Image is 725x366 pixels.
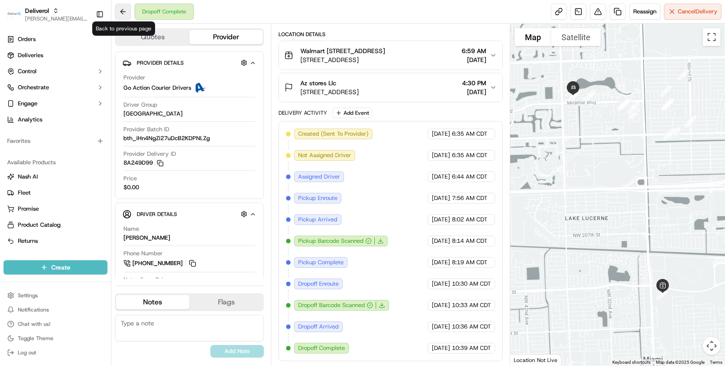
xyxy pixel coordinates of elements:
[656,82,675,100] div: 3
[18,306,49,313] span: Notifications
[300,79,336,87] span: Az stores Llc
[452,301,491,309] span: 10:33 AM CDT
[28,162,72,170] span: [PERSON_NAME]
[512,354,542,366] a: Open this area in Google Maps (opens a new window)
[89,221,108,228] span: Pylon
[123,150,176,158] span: Provider Delivery ID
[665,124,684,142] div: 7
[674,65,693,84] div: 2
[152,88,162,99] button: Start new chat
[432,258,450,266] span: [DATE]
[74,162,77,170] span: •
[703,337,721,355] button: Map camera controls
[18,349,36,356] span: Log out
[63,221,108,228] a: Powered byPylon
[18,200,68,208] span: Knowledge Base
[279,73,502,102] button: Az stores Llc[STREET_ADDRESS]4:30 PM[DATE]
[72,196,147,212] a: 💻API Documentation
[452,216,487,224] span: 8:02 AM CDT
[18,173,38,181] span: Nash AI
[123,276,172,284] span: Notes From Driver
[515,28,551,46] button: Show street map
[18,116,42,124] span: Analytics
[40,94,123,101] div: We're available if you need us!
[18,67,37,75] span: Control
[123,125,169,133] span: Provider Batch ID
[298,151,351,159] span: Not Assigned Driver
[7,237,104,245] a: Returns
[189,295,263,309] button: Flags
[123,159,164,167] button: 8A249D99
[703,28,721,46] button: Toggle fullscreen view
[452,173,487,181] span: 6:44 AM CDT
[9,200,16,208] div: 📗
[612,359,651,366] button: Keyboard shortcuts
[18,320,50,328] span: Chat with us!
[298,237,372,245] button: Pickup Barcode Scanned
[452,194,487,202] span: 7:56 AM CDT
[137,59,184,67] span: Provider Details
[452,280,491,288] span: 10:30 AM CDT
[4,134,107,148] div: Favorites
[79,162,100,170] span: 1:29 PM
[298,173,340,181] span: Assigned Driver
[298,258,344,266] span: Pickup Complete
[123,110,183,118] span: [GEOGRAPHIC_DATA]
[4,332,107,345] button: Toggle Theme
[7,8,21,21] img: Deliverol
[681,112,700,131] div: 6
[432,237,450,245] span: [DATE]
[432,216,450,224] span: [DATE]
[40,85,146,94] div: Start new chat
[123,101,157,109] span: Driver Group
[615,95,634,113] div: 12
[123,207,256,221] button: Driver Details
[4,32,107,46] a: Orders
[4,260,107,274] button: Create
[452,151,487,159] span: 6:35 AM CDT
[4,4,92,25] button: DeliverolDeliverol[PERSON_NAME][EMAIL_ADDRESS][PERSON_NAME][DOMAIN_NAME]
[123,175,137,183] span: Price
[462,55,486,64] span: [DATE]
[116,295,189,309] button: Notes
[279,109,327,116] div: Delivery Activity
[189,30,263,44] button: Provider
[432,344,450,352] span: [DATE]
[123,74,145,82] span: Provider
[279,41,502,70] button: Walmart [STREET_ADDRESS][STREET_ADDRESS]6:59 AM[DATE]
[4,234,107,248] button: Returns
[4,155,107,170] div: Available Products
[298,280,339,288] span: Dropoff Enroute
[75,200,82,208] div: 💻
[4,218,107,232] button: Product Catalog
[300,55,385,64] span: [STREET_ADDRESS]
[510,354,561,366] div: Location Not Live
[581,86,599,105] div: 13
[28,138,72,146] span: [PERSON_NAME]
[432,173,450,181] span: [DATE]
[18,51,43,59] span: Deliveries
[9,36,162,50] p: Welcome 👋
[123,250,163,258] span: Phone Number
[18,292,38,299] span: Settings
[7,173,104,181] a: Nash AI
[25,15,89,22] button: [PERSON_NAME][EMAIL_ADDRESS][PERSON_NAME][DOMAIN_NAME]
[4,186,107,200] button: Fleet
[9,130,23,144] img: Chris Sexton
[79,138,100,146] span: 3:11 PM
[123,258,197,268] a: [PHONE_NUMBER]
[298,216,337,224] span: Pickup Arrived
[7,189,104,197] a: Fleet
[18,35,36,43] span: Orders
[9,85,25,101] img: 1736555255976-a54dd68f-1ca7-489b-9aae-adbdc363a1c4
[18,189,31,197] span: Fleet
[4,96,107,111] button: Engage
[84,200,143,208] span: API Documentation
[658,95,677,114] div: 5
[123,234,170,242] div: [PERSON_NAME]
[116,30,189,44] button: Quotes
[332,108,372,118] button: Add Event
[452,344,491,352] span: 10:39 AM CDT
[452,130,487,138] span: 6:35 AM CDT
